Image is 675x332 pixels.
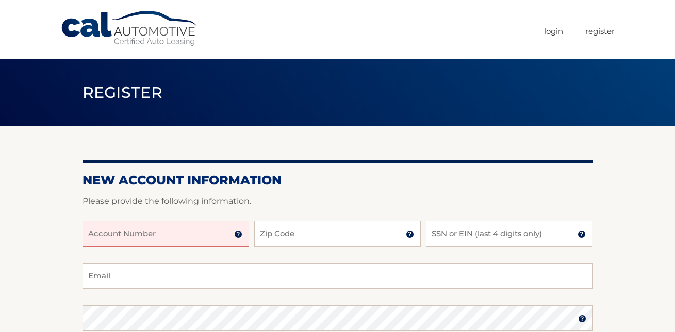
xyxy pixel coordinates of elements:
[585,23,615,40] a: Register
[83,263,593,289] input: Email
[578,230,586,238] img: tooltip.svg
[83,194,593,208] p: Please provide the following information.
[234,230,242,238] img: tooltip.svg
[83,221,249,247] input: Account Number
[60,10,200,47] a: Cal Automotive
[83,83,163,102] span: Register
[544,23,563,40] a: Login
[83,172,593,188] h2: New Account Information
[426,221,592,247] input: SSN or EIN (last 4 digits only)
[406,230,414,238] img: tooltip.svg
[254,221,421,247] input: Zip Code
[578,314,586,323] img: tooltip.svg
